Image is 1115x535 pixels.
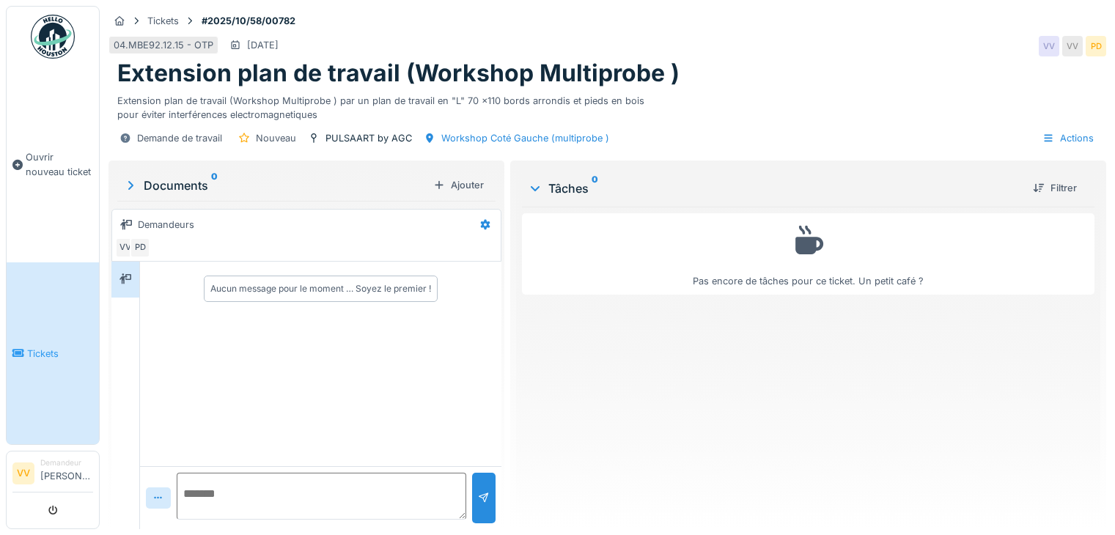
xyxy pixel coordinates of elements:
div: PULSAART by AGC [325,131,412,145]
li: [PERSON_NAME] [40,457,93,489]
div: Tickets [147,14,179,28]
div: Demande de travail [137,131,222,145]
div: VV [1039,36,1059,56]
span: Tickets [27,347,93,361]
div: 04.MBE92.12.15 - OTP [114,38,213,52]
div: VV [1062,36,1083,56]
div: PD [130,237,150,258]
img: Badge_color-CXgf-gQk.svg [31,15,75,59]
div: Actions [1036,128,1100,149]
li: VV [12,462,34,484]
a: Ouvrir nouveau ticket [7,67,99,262]
div: Pas encore de tâches pour ce ticket. Un petit café ? [531,220,1085,288]
div: Demandeurs [138,218,194,232]
div: Ajouter [427,175,490,195]
sup: 0 [592,180,598,197]
div: Nouveau [256,131,296,145]
div: [DATE] [247,38,279,52]
div: Extension plan de travail (Workshop Multiprobe ) par un plan de travail en "L" 70 x110 bords arro... [117,88,1097,122]
div: PD [1086,36,1106,56]
div: Demandeur [40,457,93,468]
div: Documents [123,177,427,194]
div: Tâches [528,180,1021,197]
div: Workshop Coté Gauche (multiprobe ) [441,131,609,145]
sup: 0 [211,177,218,194]
h1: Extension plan de travail (Workshop Multiprobe ) [117,59,680,87]
a: VV Demandeur[PERSON_NAME] [12,457,93,492]
div: Filtrer [1027,178,1083,198]
div: Aucun message pour le moment … Soyez le premier ! [210,282,431,295]
div: VV [115,237,136,258]
strong: #2025/10/58/00782 [196,14,301,28]
span: Ouvrir nouveau ticket [26,150,93,178]
a: Tickets [7,262,99,444]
